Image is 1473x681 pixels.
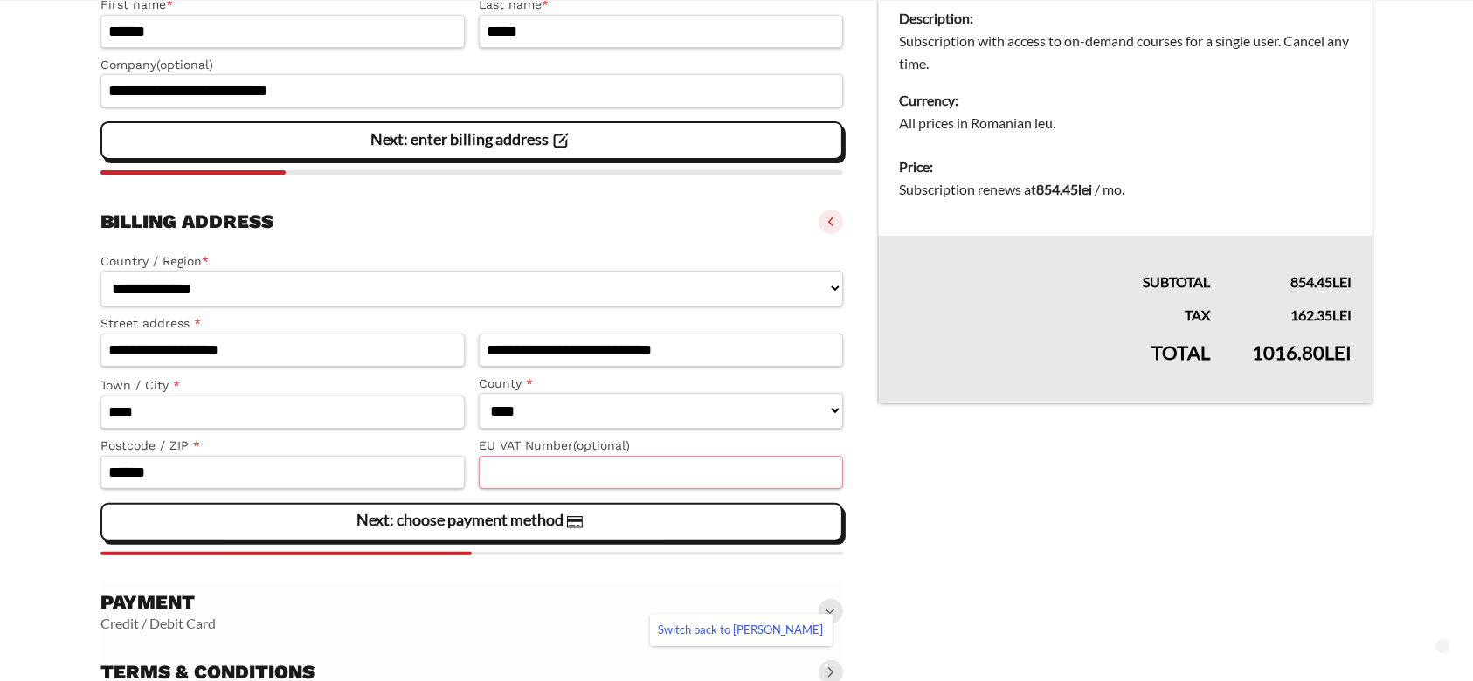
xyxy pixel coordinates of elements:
[878,293,1231,327] th: Tax
[1332,306,1352,323] span: lei
[1079,181,1093,197] span: lei
[900,181,1125,197] span: Subscription renews at .
[878,327,1231,403] th: Total
[1037,181,1093,197] bdi: 854.45
[1096,181,1123,197] span: / mo
[900,112,1352,134] dd: All prices in Romanian leu.
[100,503,843,541] vaadin-button: Next: choose payment method
[900,30,1352,75] dd: Subscription with access to on-demand courses for a single user. Cancel any time.
[100,121,843,160] vaadin-button: Next: enter billing address
[100,375,465,396] label: Town / City
[100,436,465,456] label: Postcode / ZIP
[650,614,833,646] a: Switch back to [PERSON_NAME]
[1290,273,1352,290] bdi: 854.45
[1290,306,1352,323] bdi: 162.35
[573,438,630,452] span: (optional)
[1435,639,1449,653] a: Scroll to top
[100,210,273,234] h3: Billing address
[1324,340,1352,364] span: lei
[479,436,843,456] label: EU VAT Number
[900,7,1352,30] dt: Description:
[479,374,843,394] label: County
[100,313,465,334] label: Street address
[900,89,1352,112] dt: Currency:
[1332,273,1352,290] span: lei
[100,55,843,75] label: Company
[156,58,213,72] span: (optional)
[100,251,843,272] label: Country / Region
[1252,340,1352,364] bdi: 1016.80
[900,155,1352,178] dt: Price:
[878,236,1231,293] th: Subtotal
